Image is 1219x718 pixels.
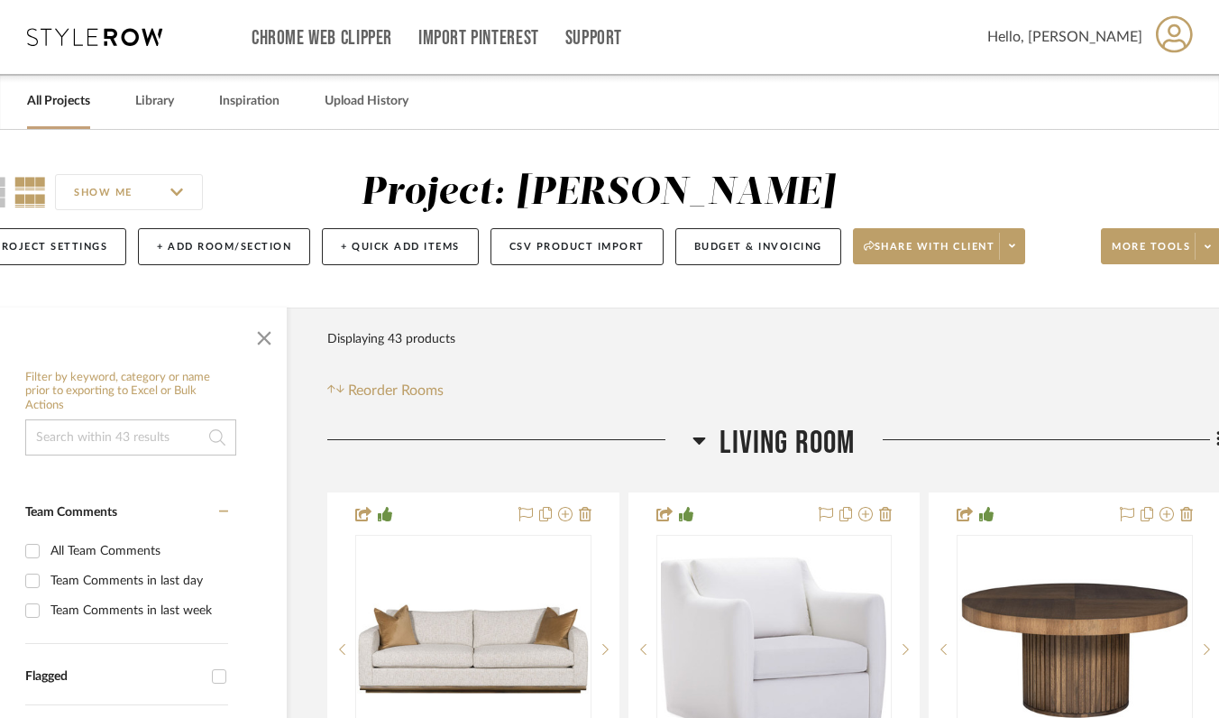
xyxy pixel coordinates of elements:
[25,506,117,519] span: Team Comments
[719,424,855,463] span: Living Room
[1112,240,1190,267] span: More tools
[864,240,995,267] span: Share with client
[325,89,408,114] a: Upload History
[490,228,664,265] button: CSV Product Import
[135,89,174,114] a: Library
[219,89,280,114] a: Inspiration
[327,321,455,357] div: Displaying 43 products
[361,174,835,212] div: Project: [PERSON_NAME]
[853,228,1026,264] button: Share with client
[418,31,539,46] a: Import Pinterest
[322,228,479,265] button: + Quick Add Items
[246,317,282,353] button: Close
[25,419,236,456] input: Search within 43 results
[675,228,841,265] button: Budget & Invoicing
[138,228,310,265] button: + Add Room/Section
[357,603,590,695] img: Banks Sofa
[987,26,1142,48] span: Hello, [PERSON_NAME]
[348,380,444,401] span: Reorder Rooms
[252,31,392,46] a: Chrome Web Clipper
[25,669,203,685] div: Flagged
[565,31,622,46] a: Support
[327,380,444,401] button: Reorder Rooms
[50,596,224,625] div: Team Comments in last week
[50,537,224,566] div: All Team Comments
[27,89,90,114] a: All Projects
[50,566,224,595] div: Team Comments in last day
[25,371,236,413] h6: Filter by keyword, category or name prior to exporting to Excel or Bulk Actions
